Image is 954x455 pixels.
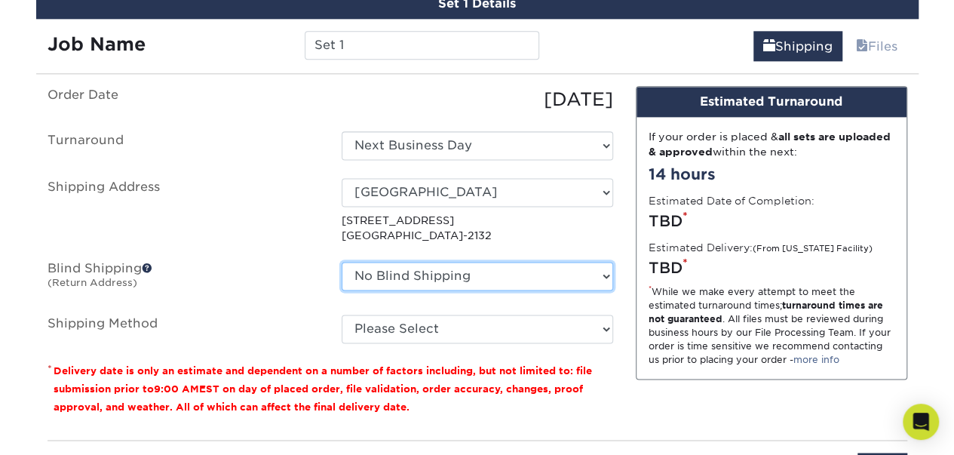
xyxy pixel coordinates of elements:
[753,244,873,254] small: (From [US_STATE] Facility)
[649,210,894,232] div: TBD
[36,315,330,343] label: Shipping Method
[54,365,592,413] small: Delivery date is only an estimate and dependent on a number of factors including, but not limited...
[649,193,814,208] label: Estimated Date of Completion:
[649,240,873,255] label: Estimated Delivery:
[154,383,199,395] span: 9:00 AM
[342,213,613,244] p: [STREET_ADDRESS] [GEOGRAPHIC_DATA]-2132
[793,354,839,365] a: more info
[649,285,894,367] div: While we make every attempt to meet the estimated turnaround times; . All files must be reviewed ...
[649,257,894,279] div: TBD
[48,277,137,288] small: (Return Address)
[763,39,775,54] span: shipping
[48,33,146,55] strong: Job Name
[649,300,883,324] strong: turnaround times are not guaranteed
[36,86,330,113] label: Order Date
[903,404,939,440] div: Open Intercom Messenger
[846,31,907,61] a: Files
[36,131,330,160] label: Turnaround
[330,86,624,113] div: [DATE]
[305,31,539,60] input: Enter a job name
[637,87,906,117] div: Estimated Turnaround
[753,31,842,61] a: Shipping
[649,163,894,186] div: 14 hours
[856,39,868,54] span: files
[649,129,894,160] div: If your order is placed & within the next:
[4,409,128,450] iframe: Google Customer Reviews
[36,262,330,297] label: Blind Shipping
[36,178,330,244] label: Shipping Address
